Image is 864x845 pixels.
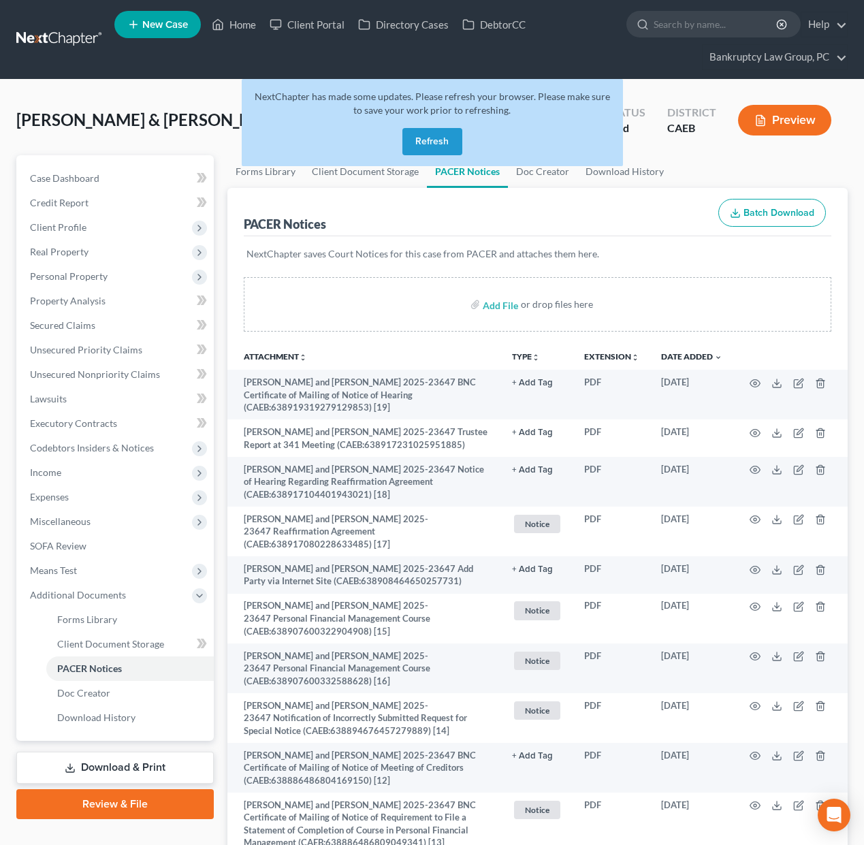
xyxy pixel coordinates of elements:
[30,295,106,306] span: Property Analysis
[46,632,214,656] a: Client Document Storage
[512,376,562,389] a: + Add Tag
[512,565,553,574] button: + Add Tag
[30,172,99,184] span: Case Dashboard
[514,701,560,720] span: Notice
[263,12,351,37] a: Client Portal
[205,12,263,37] a: Home
[714,353,722,362] i: expand_more
[650,370,733,419] td: [DATE]
[573,419,650,457] td: PDF
[57,712,135,723] span: Download History
[142,20,188,30] span: New Case
[30,417,117,429] span: Executory Contracts
[514,515,560,533] span: Notice
[661,351,722,362] a: Date Added expand_more
[30,197,89,208] span: Credit Report
[512,466,553,475] button: + Add Tag
[512,513,562,535] a: Notice
[650,556,733,594] td: [DATE]
[514,652,560,670] span: Notice
[650,457,733,507] td: [DATE]
[718,199,826,227] button: Batch Download
[573,556,650,594] td: PDF
[57,687,110,699] span: Doc Creator
[455,12,532,37] a: DebtorCC
[57,613,117,625] span: Forms Library
[514,801,560,819] span: Notice
[703,45,847,69] a: Bankruptcy Law Group, PC
[19,289,214,313] a: Property Analysis
[573,693,650,743] td: PDF
[30,344,142,355] span: Unsecured Priority Claims
[227,457,501,507] td: [PERSON_NAME] and [PERSON_NAME] 2025-23647 Notice of Hearing Regarding Reaffirmation Agreement (C...
[650,693,733,743] td: [DATE]
[46,681,214,705] a: Doc Creator
[227,419,501,457] td: [PERSON_NAME] and [PERSON_NAME] 2025-23647 Trustee Report at 341 Meeting (CAEB:638917231025951885)
[30,319,95,331] span: Secured Claims
[577,155,672,188] a: Download History
[512,562,562,575] a: + Add Tag
[30,515,91,527] span: Miscellaneous
[512,799,562,821] a: Notice
[573,370,650,419] td: PDF
[512,379,553,387] button: + Add Tag
[19,362,214,387] a: Unsecured Nonpriority Claims
[650,643,733,693] td: [DATE]
[227,556,501,594] td: [PERSON_NAME] and [PERSON_NAME] 2025-23647 Add Party via Internet Site (CAEB:638908464650257731)
[514,601,560,620] span: Notice
[512,752,553,761] button: + Add Tag
[227,743,501,793] td: [PERSON_NAME] and [PERSON_NAME] 2025-23647 BNC Certificate of Mailing of Notice of Meeting of Cre...
[30,270,108,282] span: Personal Property
[650,507,733,556] td: [DATE]
[512,463,562,476] a: + Add Tag
[227,507,501,556] td: [PERSON_NAME] and [PERSON_NAME] 2025-23647 Reaffirmation Agreement (CAEB:638917080228633485) [17]
[351,12,455,37] a: Directory Cases
[512,650,562,672] a: Notice
[46,607,214,632] a: Forms Library
[227,594,501,643] td: [PERSON_NAME] and [PERSON_NAME] 2025-23647 Personal Financial Management Course (CAEB:63890760032...
[227,643,501,693] td: [PERSON_NAME] and [PERSON_NAME] 2025-23647 Personal Financial Management Course (CAEB:63890760033...
[30,466,61,478] span: Income
[650,594,733,643] td: [DATE]
[584,351,639,362] a: Extensionunfold_more
[818,799,850,831] div: Open Intercom Messenger
[573,594,650,643] td: PDF
[30,368,160,380] span: Unsecured Nonpriority Claims
[30,589,126,601] span: Additional Documents
[57,663,122,674] span: PACER Notices
[532,353,540,362] i: unfold_more
[650,419,733,457] td: [DATE]
[19,191,214,215] a: Credit Report
[19,411,214,436] a: Executory Contracts
[667,105,716,121] div: District
[573,507,650,556] td: PDF
[573,743,650,793] td: PDF
[16,789,214,819] a: Review & File
[743,207,814,219] span: Batch Download
[512,599,562,622] a: Notice
[801,12,847,37] a: Help
[402,128,462,155] button: Refresh
[631,353,639,362] i: unfold_more
[667,121,716,136] div: CAEB
[30,564,77,576] span: Means Test
[255,91,610,116] span: NextChapter has made some updates. Please refresh your browser. Please make sure to save your wor...
[650,743,733,793] td: [DATE]
[30,246,89,257] span: Real Property
[605,105,645,121] div: Status
[19,534,214,558] a: SOFA Review
[512,353,540,362] button: TYPEunfold_more
[299,353,307,362] i: unfold_more
[19,166,214,191] a: Case Dashboard
[30,491,69,503] span: Expenses
[246,247,829,261] p: NextChapter saves Court Notices for this case from PACER and attaches them here.
[227,693,501,743] td: [PERSON_NAME] and [PERSON_NAME] 2025-23647 Notification of Incorrectly Submitted Request for Spec...
[19,313,214,338] a: Secured Claims
[521,298,593,311] div: or drop files here
[19,338,214,362] a: Unsecured Priority Claims
[738,105,831,135] button: Preview
[512,749,562,762] a: + Add Tag
[46,705,214,730] a: Download History
[573,457,650,507] td: PDF
[19,387,214,411] a: Lawsuits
